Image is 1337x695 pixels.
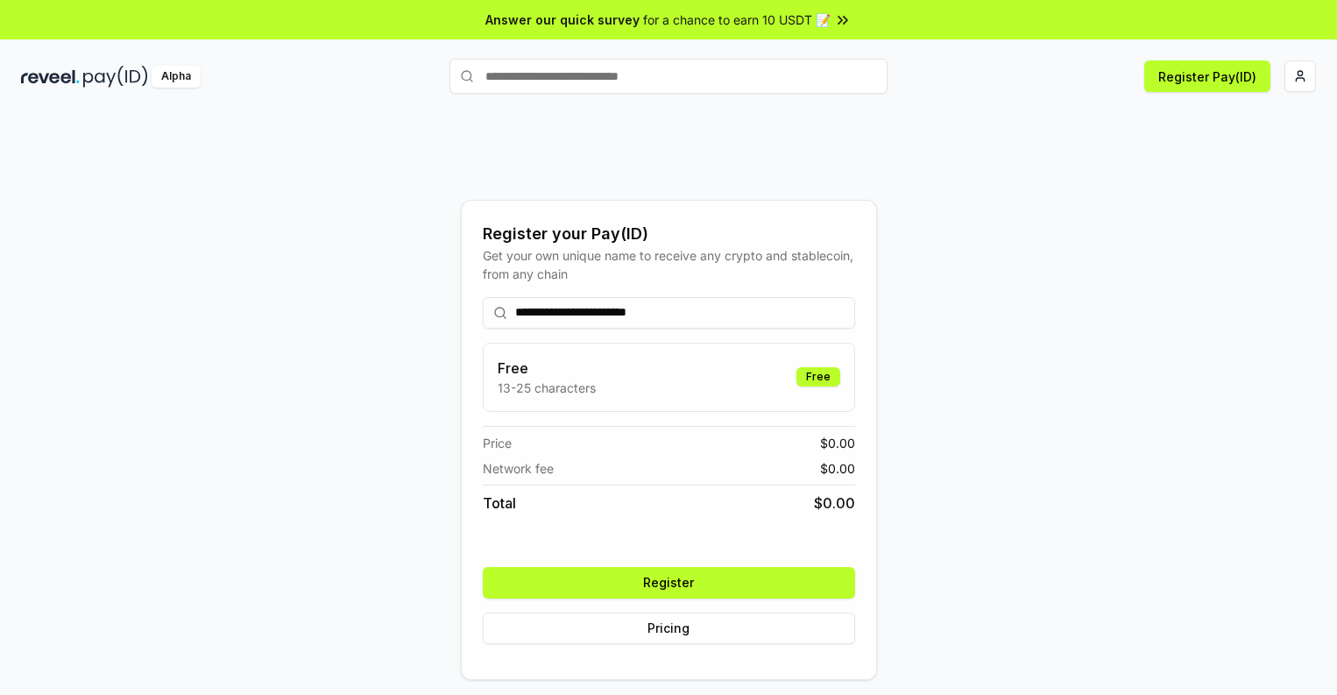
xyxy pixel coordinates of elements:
[814,493,855,514] span: $ 0.00
[498,379,596,397] p: 13-25 characters
[83,66,148,88] img: pay_id
[483,613,855,644] button: Pricing
[820,459,855,478] span: $ 0.00
[1144,60,1270,92] button: Register Pay(ID)
[483,434,512,452] span: Price
[483,493,516,514] span: Total
[483,567,855,599] button: Register
[820,434,855,452] span: $ 0.00
[483,246,855,283] div: Get your own unique name to receive any crypto and stablecoin, from any chain
[498,358,596,379] h3: Free
[483,459,554,478] span: Network fee
[485,11,640,29] span: Answer our quick survey
[796,367,840,387] div: Free
[152,66,201,88] div: Alpha
[21,66,80,88] img: reveel_dark
[483,222,855,246] div: Register your Pay(ID)
[643,11,831,29] span: for a chance to earn 10 USDT 📝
